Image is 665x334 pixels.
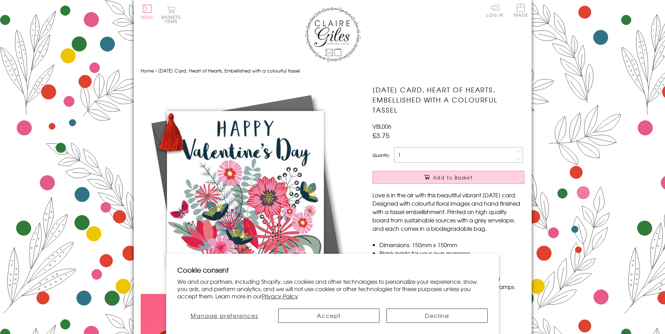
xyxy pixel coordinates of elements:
[513,3,528,17] span: Trade
[372,191,524,233] p: Love is in the air with this beautiful vibrant [DATE] card. Designed with colourful floral images...
[379,241,524,249] li: Dimensions: 150mm x 150mm
[155,67,157,74] span: ›
[162,6,181,23] button: Basket0 items
[372,122,391,130] span: VBL006
[372,130,390,140] span: £3.75
[177,309,271,323] button: Manage preferences
[433,174,473,181] span: Add to Basket
[372,85,524,115] h1: [DATE] Card, Heart of Hearts, Embellished with a colourful tassel
[141,5,154,19] button: Menu
[487,3,503,17] a: Log In
[372,171,524,184] button: Add to Basket
[262,292,298,300] a: Privacy Policy
[278,309,379,323] button: Accept
[141,67,154,74] a: Home
[141,14,154,20] span: Menu
[513,3,528,18] a: Trade
[165,14,181,24] span: 0 items
[177,278,488,299] p: We and our partners, including Shopify, use cookies and other technologies to personalize your ex...
[386,309,488,323] button: Decline
[372,152,389,158] label: Quantity
[305,7,361,62] img: Claire Giles Greetings Cards
[191,311,258,320] span: Manage preferences
[158,67,300,74] span: [DATE] Card, Heart of Hearts, Embellished with a colourful tassel
[177,265,488,275] h2: Cookie consent
[379,249,524,257] li: Blank inside for your own message
[141,85,350,294] img: Valentine's Day Card, Heart of Hearts, Embellished with a colourful tassel
[141,64,525,78] nav: breadcrumbs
